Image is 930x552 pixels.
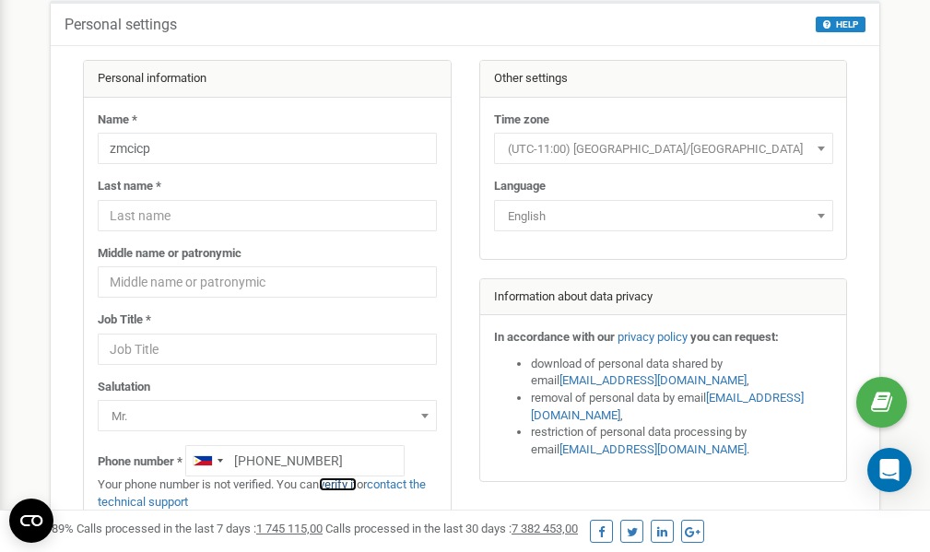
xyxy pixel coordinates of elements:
[480,279,847,316] div: Information about data privacy
[494,330,615,344] strong: In accordance with our
[186,446,229,476] div: Telephone country code
[531,391,804,422] a: [EMAIL_ADDRESS][DOMAIN_NAME]
[77,522,323,535] span: Calls processed in the last 7 days :
[325,522,578,535] span: Calls processed in the last 30 days :
[98,400,437,431] span: Mr.
[98,178,161,195] label: Last name *
[494,178,546,195] label: Language
[98,266,437,298] input: Middle name or patronymic
[494,200,833,231] span: English
[65,17,177,33] h5: Personal settings
[98,379,150,396] label: Salutation
[531,356,833,390] li: download of personal data shared by email ,
[500,204,827,229] span: English
[531,390,833,424] li: removal of personal data by email ,
[185,445,405,476] input: +1-800-555-55-55
[531,424,833,458] li: restriction of personal data processing by email .
[256,522,323,535] u: 1 745 115,00
[98,200,437,231] input: Last name
[494,112,549,129] label: Time zone
[559,373,747,387] a: [EMAIL_ADDRESS][DOMAIN_NAME]
[98,112,137,129] label: Name *
[319,477,357,491] a: verify it
[690,330,779,344] strong: you can request:
[104,404,430,429] span: Mr.
[559,442,747,456] a: [EMAIL_ADDRESS][DOMAIN_NAME]
[500,136,827,162] span: (UTC-11:00) Pacific/Midway
[98,133,437,164] input: Name
[98,477,426,509] a: contact the technical support
[618,330,688,344] a: privacy policy
[480,61,847,98] div: Other settings
[9,499,53,543] button: Open CMP widget
[98,245,241,263] label: Middle name or patronymic
[98,334,437,365] input: Job Title
[98,311,151,329] label: Job Title *
[816,17,865,32] button: HELP
[98,476,437,511] p: Your phone number is not verified. You can or
[512,522,578,535] u: 7 382 453,00
[494,133,833,164] span: (UTC-11:00) Pacific/Midway
[98,453,182,471] label: Phone number *
[867,448,912,492] div: Open Intercom Messenger
[84,61,451,98] div: Personal information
